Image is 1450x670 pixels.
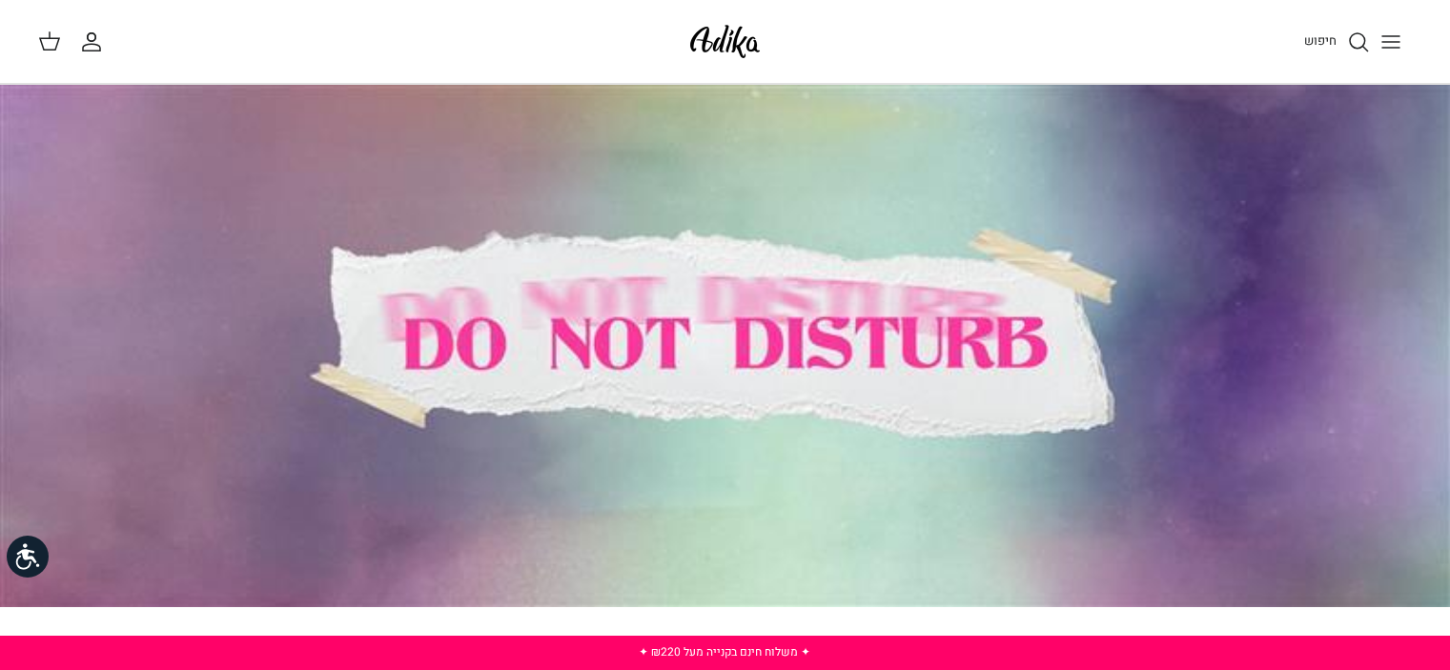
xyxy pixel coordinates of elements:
[80,30,111,53] a: החשבון שלי
[684,19,766,64] img: Adika IL
[639,643,810,660] a: ✦ משלוח חינם בקנייה מעל ₪220 ✦
[1304,30,1370,53] a: חיפוש
[1370,21,1412,63] button: Toggle menu
[1304,31,1337,50] span: חיפוש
